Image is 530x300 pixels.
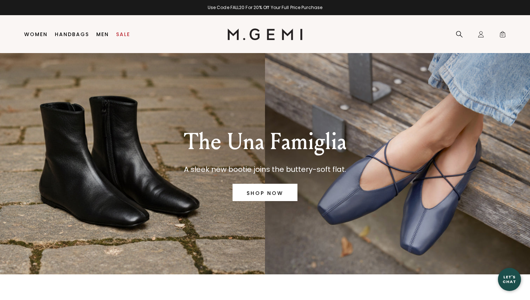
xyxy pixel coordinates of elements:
p: A sleek new bootie joins the buttery-soft flat. [184,164,346,175]
p: The Una Famiglia [184,129,346,155]
span: 0 [499,32,506,39]
a: Women [24,31,48,37]
a: Handbags [55,31,89,37]
a: SHOP NOW [233,184,297,201]
img: M.Gemi [228,29,303,40]
a: Men [96,31,109,37]
a: Sale [116,31,130,37]
div: Let's Chat [498,275,521,284]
